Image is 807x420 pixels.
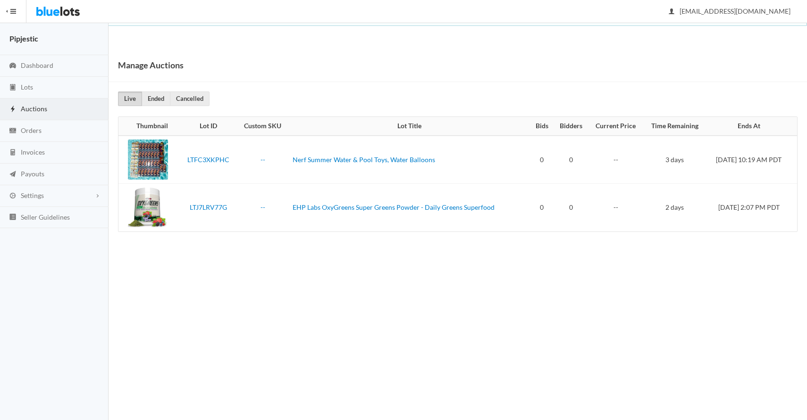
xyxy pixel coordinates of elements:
th: Current Price [588,117,643,136]
th: Time Remaining [643,117,706,136]
th: Lot Title [289,117,530,136]
ion-icon: person [667,8,676,16]
ion-icon: cog [8,192,17,201]
td: 0 [554,183,588,231]
a: EHP Labs OxyGreens Super Greens Powder - Daily Greens Superfood [293,203,495,211]
span: Payouts [21,170,44,178]
th: Bids [530,117,554,136]
td: -- [588,136,643,184]
th: Ends At [706,117,797,136]
a: LTJ7LRV77G [190,203,227,211]
a: Ended [142,91,170,106]
ion-icon: calculator [8,148,17,157]
strong: Pipjestic [9,34,38,43]
th: Lot ID [180,117,237,136]
a: -- [261,203,265,211]
ion-icon: paper plane [8,170,17,179]
a: Cancelled [170,91,210,106]
span: Auctions [21,105,47,113]
span: Seller Guidelines [21,213,70,221]
td: 0 [554,136,588,184]
td: 0 [530,136,554,184]
ion-icon: cash [8,127,17,136]
span: [EMAIL_ADDRESS][DOMAIN_NAME] [669,7,790,15]
th: Bidders [554,117,588,136]
td: -- [588,183,643,231]
ion-icon: list box [8,213,17,222]
span: Lots [21,83,33,91]
span: Dashboard [21,61,53,69]
ion-icon: clipboard [8,83,17,92]
ion-icon: flash [8,105,17,114]
h1: Manage Auctions [118,58,184,72]
td: 3 days [643,136,706,184]
td: 0 [530,183,554,231]
a: Nerf Summer Water & Pool Toys, Water Balloons [293,156,435,164]
span: Invoices [21,148,45,156]
th: Thumbnail [118,117,180,136]
td: [DATE] 2:07 PM PDT [706,183,797,231]
a: LTFC3XKPHC [187,156,229,164]
a: -- [261,156,265,164]
ion-icon: speedometer [8,62,17,71]
td: 2 days [643,183,706,231]
span: Orders [21,126,42,134]
span: Settings [21,191,44,199]
th: Custom SKU [237,117,288,136]
td: [DATE] 10:19 AM PDT [706,136,797,184]
a: Live [118,91,142,106]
